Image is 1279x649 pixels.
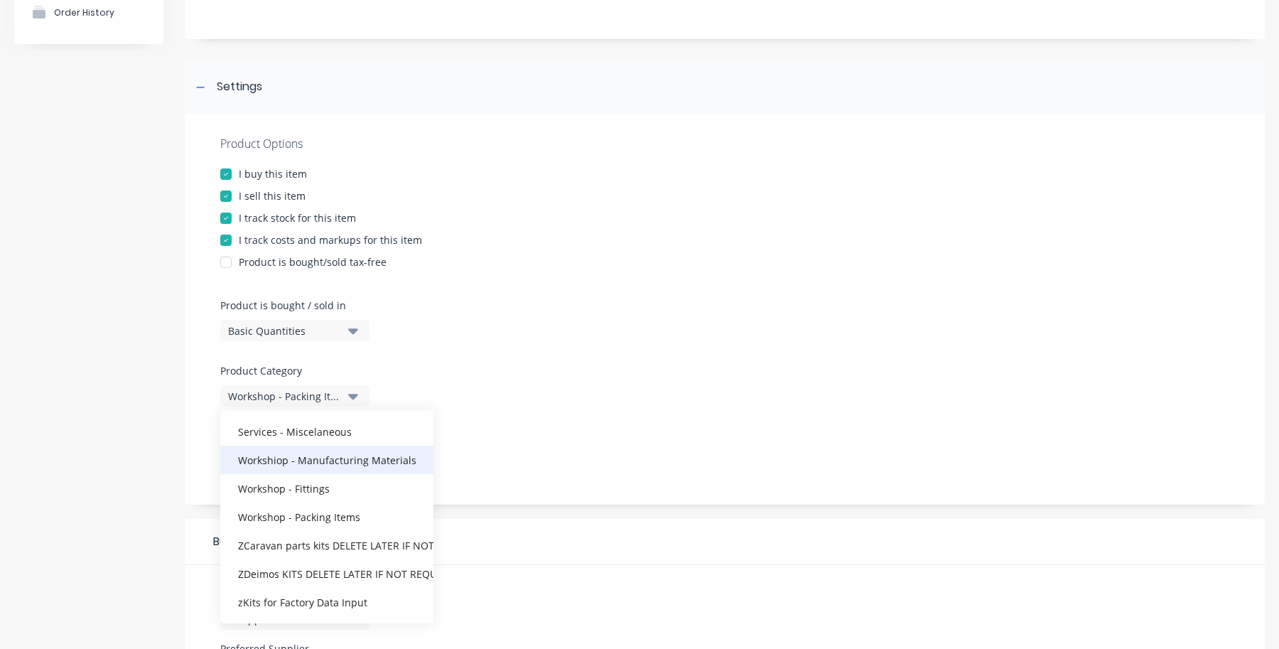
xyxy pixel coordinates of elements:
div: I track costs and markups for this item [239,232,422,247]
div: Workshop - Packing Items [228,389,342,404]
button: Basic Quantities [220,320,369,341]
div: Settings [217,78,262,96]
div: I sell this item [239,188,306,203]
div: Workshop - Packing Items [220,503,433,531]
label: Product Category [220,363,362,378]
div: Product Options [220,135,1229,152]
div: ZDeimos KITS DELETE LATER IF NOT REQUIRED [220,559,433,588]
div: I track stock for this item [239,210,356,225]
div: I buy this item [239,166,307,181]
div: Workshiop - Manufacturing Materials [220,446,433,474]
label: Product is bought / sold in [220,298,362,313]
div: zKits for Factory Data Input [220,588,433,616]
div: Basic Quantities [228,323,342,338]
button: Workshop - Packing Items [220,385,369,407]
div: Product is bought/sold tax-free [239,254,387,269]
div: Workshop - Fittings [220,474,433,503]
div: Order History [54,7,114,18]
div: Services - Miscelaneous [220,417,433,446]
div: ZCaravan parts kits DELETE LATER IF NOT REQUIRED [220,531,433,559]
div: Buying [185,519,1265,565]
